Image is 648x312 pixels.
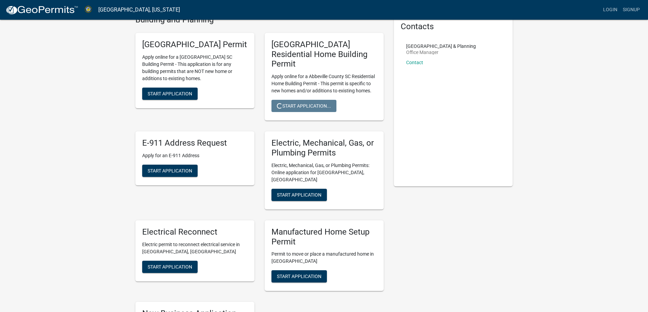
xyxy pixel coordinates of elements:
[142,241,248,255] p: Electric permit to reconnect electrical service in [GEOGRAPHIC_DATA], [GEOGRAPHIC_DATA]
[271,189,327,201] button: Start Application
[142,152,248,159] p: Apply for an E-911 Address
[271,162,377,183] p: Electric, Mechanical, Gas, or Plumbing Permits: Online application for [GEOGRAPHIC_DATA], [GEOGRA...
[271,251,377,265] p: Permit to move or place a manufactured home in [GEOGRAPHIC_DATA]
[406,60,423,65] a: Contact
[620,3,643,16] a: Signup
[271,138,377,158] h5: Electric, Mechanical, Gas, or Plumbing Permits
[271,270,327,282] button: Start Application
[600,3,620,16] a: Login
[271,40,377,69] h5: [GEOGRAPHIC_DATA] Residential Home Building Permit
[277,103,331,109] span: Start Application...
[142,165,198,177] button: Start Application
[142,138,248,148] h5: E-911 Address Request
[135,15,384,25] h4: Building and Planning
[406,50,476,55] p: Office Manager
[271,73,377,94] p: Apply online for a Abbeville County SC Residential Home Building Permit - This permit is specific...
[148,264,192,269] span: Start Application
[271,227,377,247] h5: Manufactured Home Setup Permit
[401,22,506,32] h5: Contacts
[84,5,93,14] img: Abbeville County, South Carolina
[148,91,192,96] span: Start Application
[277,274,321,279] span: Start Application
[142,261,198,273] button: Start Application
[142,40,248,50] h5: [GEOGRAPHIC_DATA] Permit
[277,192,321,197] span: Start Application
[98,4,180,16] a: [GEOGRAPHIC_DATA], [US_STATE]
[142,227,248,237] h5: Electrical Reconnect
[142,88,198,100] button: Start Application
[406,44,476,49] p: [GEOGRAPHIC_DATA] & Planning
[148,168,192,173] span: Start Application
[142,54,248,82] p: Apply online for a [GEOGRAPHIC_DATA] SC Building Permit - This application is for any building pe...
[271,100,336,112] button: Start Application...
